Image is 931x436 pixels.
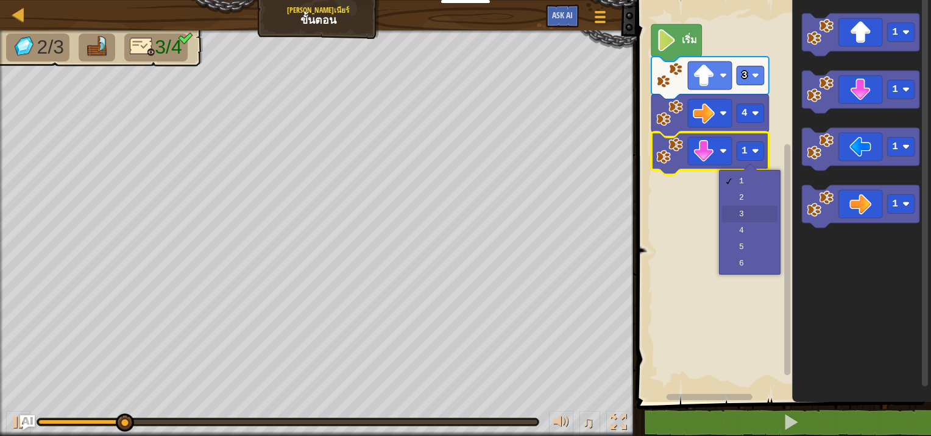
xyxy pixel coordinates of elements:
[6,411,30,436] button: Ctrl + P: Play
[79,33,115,62] li: ไปที่แพ
[606,411,631,436] button: สลับเป็นเต็มจอ
[6,33,69,62] li: เก็บอัญมณี
[546,5,579,27] button: Ask AI
[892,199,898,209] text: 1
[582,413,594,431] span: ♫
[892,141,898,152] text: 1
[892,84,898,95] text: 1
[742,70,748,81] text: 3
[739,193,768,202] div: 2
[585,5,615,33] button: แสดงเมนูเกมส์
[742,108,748,119] text: 4
[552,9,573,21] span: Ask AI
[37,36,64,58] span: 2/3
[742,146,748,156] text: 1
[124,33,188,62] li: ใช้โค้ดแค่ 4 บรรทัด
[682,33,697,46] text: เริ่ม
[739,259,768,268] div: 6
[892,27,898,38] text: 1
[739,209,768,219] div: 3
[549,411,573,436] button: ปรับระดับเสียง
[739,226,768,235] div: 4
[739,242,768,251] div: 5
[579,411,600,436] button: ♫
[739,177,768,186] div: 1
[20,415,35,430] button: Ask AI
[155,36,182,58] span: 3/4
